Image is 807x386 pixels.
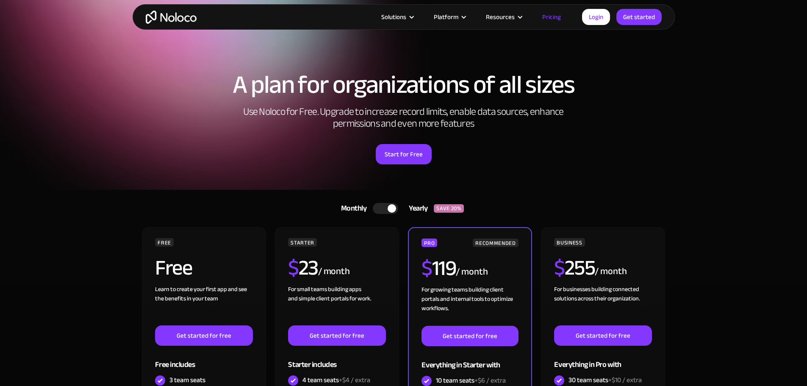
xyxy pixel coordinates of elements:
div: 10 team seats [436,376,506,385]
a: Get started for free [288,325,385,346]
div: / month [318,265,350,278]
a: Get started for free [155,325,252,346]
div: Everything in Starter with [422,346,518,374]
div: Yearly [398,202,434,215]
div: Starter includes [288,346,385,373]
div: Solutions [381,11,406,22]
div: Resources [486,11,515,22]
div: Solutions [371,11,423,22]
a: Get started [616,9,662,25]
h2: 119 [422,258,456,279]
div: Learn to create your first app and see the benefits in your team ‍ [155,285,252,325]
a: Pricing [532,11,571,22]
h2: 255 [554,257,595,278]
div: Free includes [155,346,252,373]
a: Get started for free [554,325,652,346]
span: $ [554,248,565,288]
div: Monthly [330,202,373,215]
h2: 23 [288,257,318,278]
a: Get started for free [422,326,518,346]
div: Resources [475,11,532,22]
div: Everything in Pro with [554,346,652,373]
div: BUSINESS [554,238,585,247]
div: 3 team seats [169,375,205,385]
div: Platform [434,11,458,22]
div: / month [595,265,627,278]
div: FREE [155,238,174,247]
span: $ [288,248,299,288]
div: For growing teams building client portals and internal tools to optimize workflows. [422,285,518,326]
div: STARTER [288,238,316,247]
div: PRO [422,239,437,247]
div: For businesses building connected solutions across their organization. ‍ [554,285,652,325]
a: Login [582,9,610,25]
span: $ [422,248,432,288]
div: RECOMMENDED [473,239,518,247]
h2: Use Noloco for Free. Upgrade to increase record limits, enable data sources, enhance permissions ... [234,106,573,130]
div: Platform [423,11,475,22]
div: 30 team seats [569,375,642,385]
h2: Free [155,257,192,278]
div: SAVE 20% [434,204,464,213]
div: 4 team seats [302,375,370,385]
div: For small teams building apps and simple client portals for work. ‍ [288,285,385,325]
a: Start for Free [376,144,432,164]
div: / month [456,265,488,279]
h1: A plan for organizations of all sizes [141,72,666,97]
a: home [146,11,197,24]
